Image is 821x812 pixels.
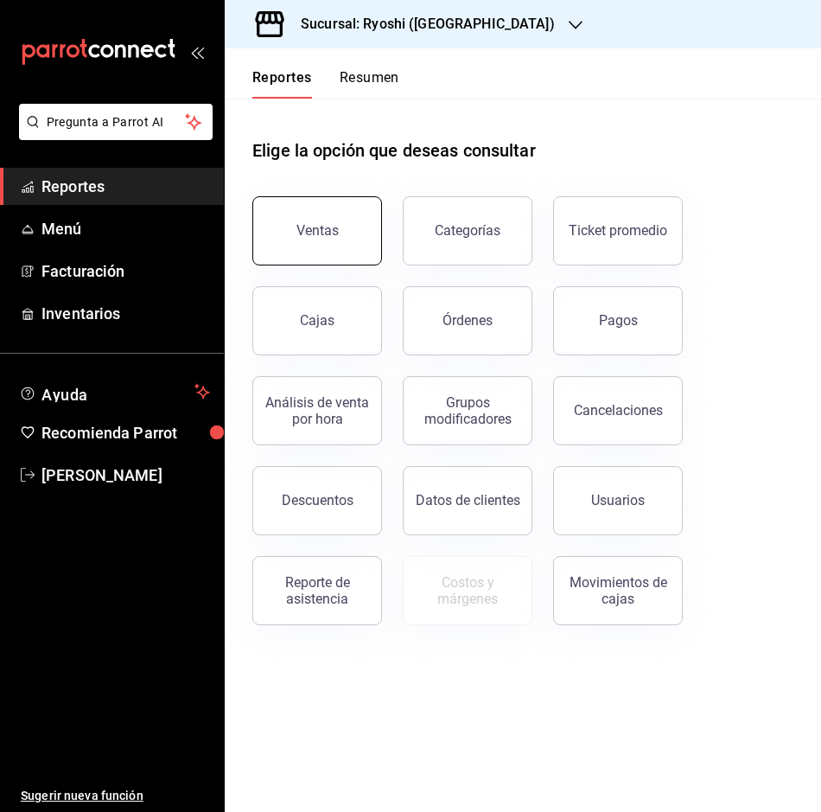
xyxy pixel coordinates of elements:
[553,196,683,265] button: Ticket promedio
[41,381,188,402] span: Ayuda
[47,113,186,131] span: Pregunta a Parrot AI
[414,574,521,607] div: Costos y márgenes
[264,574,371,607] div: Reporte de asistencia
[553,466,683,535] button: Usuarios
[21,787,210,805] span: Sugerir nueva función
[41,217,210,240] span: Menú
[252,69,399,99] div: navigation tabs
[553,376,683,445] button: Cancelaciones
[41,464,210,487] span: [PERSON_NAME]
[252,69,312,99] button: Reportes
[252,466,382,535] button: Descuentos
[252,286,382,355] a: Cajas
[403,556,532,625] button: Contrata inventarios para ver este reporte
[403,466,532,535] button: Datos de clientes
[340,69,399,99] button: Resumen
[252,196,382,265] button: Ventas
[190,45,204,59] button: open_drawer_menu
[564,574,671,607] div: Movimientos de cajas
[41,259,210,283] span: Facturación
[403,196,532,265] button: Categorías
[19,104,213,140] button: Pregunta a Parrot AI
[414,394,521,427] div: Grupos modificadores
[403,286,532,355] button: Órdenes
[12,125,213,144] a: Pregunta a Parrot AI
[41,302,210,325] span: Inventarios
[569,222,667,239] div: Ticket promedio
[591,492,645,508] div: Usuarios
[252,137,536,163] h1: Elige la opción que deseas consultar
[282,492,353,508] div: Descuentos
[435,222,500,239] div: Categorías
[553,556,683,625] button: Movimientos de cajas
[296,222,339,239] div: Ventas
[41,421,210,444] span: Recomienda Parrot
[252,556,382,625] button: Reporte de asistencia
[41,175,210,198] span: Reportes
[553,286,683,355] button: Pagos
[574,402,663,419] div: Cancelaciones
[416,492,520,508] div: Datos de clientes
[287,14,555,35] h3: Sucursal: Ryoshi ([GEOGRAPHIC_DATA])
[264,394,371,427] div: Análisis de venta por hora
[403,376,532,445] button: Grupos modificadores
[252,376,382,445] button: Análisis de venta por hora
[300,310,335,331] div: Cajas
[599,312,638,329] div: Pagos
[442,312,493,329] div: Órdenes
